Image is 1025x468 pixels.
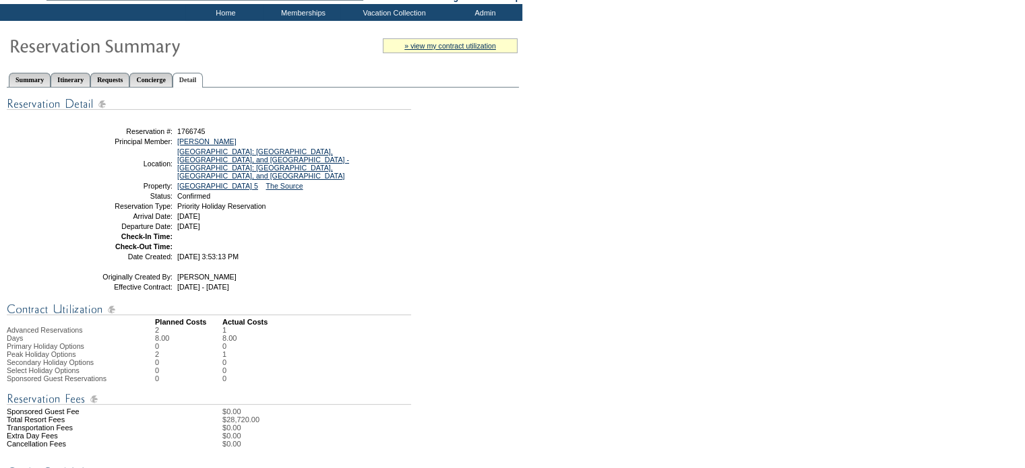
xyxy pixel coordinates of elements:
td: Departure Date: [76,222,173,230]
td: 2 [155,326,222,334]
td: 0 [222,366,237,374]
td: Actual Costs [222,318,519,326]
td: 0 [222,374,237,382]
a: [PERSON_NAME] [177,137,237,145]
td: Property: [76,182,173,190]
span: Primary Holiday Options [7,342,84,350]
td: Effective Contract: [76,283,173,291]
td: $0.00 [222,432,519,440]
td: 8.00 [222,334,237,342]
td: 0 [155,374,222,382]
td: $28,720.00 [222,415,519,424]
td: Reservation #: [76,127,173,135]
a: Requests [90,73,129,87]
span: Confirmed [177,192,210,200]
strong: Check-In Time: [121,232,173,240]
td: Location: [76,147,173,180]
span: [DATE] [177,222,200,230]
span: 1766745 [177,127,206,135]
a: Summary [9,73,51,87]
span: Priority Holiday Reservation [177,202,266,210]
td: 0 [222,342,237,350]
a: » view my contract utilization [404,42,496,50]
td: 0 [155,366,222,374]
td: Status: [76,192,173,200]
td: Originally Created By: [76,273,173,281]
span: [DATE] - [DATE] [177,283,229,291]
a: [GEOGRAPHIC_DATA] 5 [177,182,258,190]
a: The Source [266,182,303,190]
td: 8.00 [155,334,222,342]
img: Reservaton Summary [9,32,278,59]
img: Contract Utilization [7,301,411,318]
a: [GEOGRAPHIC_DATA]: [GEOGRAPHIC_DATA], [GEOGRAPHIC_DATA], and [GEOGRAPHIC_DATA] - [GEOGRAPHIC_DATA... [177,147,349,180]
span: [DATE] [177,212,200,220]
td: Cancellation Fees [7,440,155,448]
a: Itinerary [51,73,90,87]
td: Reservation Type: [76,202,173,210]
td: 0 [222,358,237,366]
span: Peak Holiday Options [7,350,75,358]
td: Extra Day Fees [7,432,155,440]
td: Memberships [263,4,340,21]
strong: Check-Out Time: [115,242,173,250]
td: Total Resort Fees [7,415,155,424]
td: $0.00 [222,440,519,448]
td: 0 [155,358,222,366]
td: Vacation Collection [340,4,445,21]
span: Select Holiday Options [7,366,80,374]
span: Days [7,334,23,342]
td: 1 [222,326,237,334]
td: Admin [445,4,522,21]
td: $0.00 [222,424,519,432]
td: Sponsored Guest Fee [7,407,155,415]
a: Detail [173,73,204,88]
img: Reservation Detail [7,96,411,112]
td: Home [185,4,263,21]
td: $0.00 [222,407,519,415]
td: 2 [155,350,222,358]
span: Advanced Reservations [7,326,83,334]
td: Arrival Date: [76,212,173,220]
td: Date Created: [76,253,173,261]
td: Principal Member: [76,137,173,145]
td: Planned Costs [155,318,222,326]
td: Transportation Fees [7,424,155,432]
span: [DATE] 3:53:13 PM [177,253,239,261]
span: Sponsored Guest Reservations [7,374,106,382]
span: Secondary Holiday Options [7,358,94,366]
td: 1 [222,350,237,358]
span: [PERSON_NAME] [177,273,237,281]
img: Reservation Fees [7,391,411,407]
td: 0 [155,342,222,350]
a: Concierge [129,73,172,87]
